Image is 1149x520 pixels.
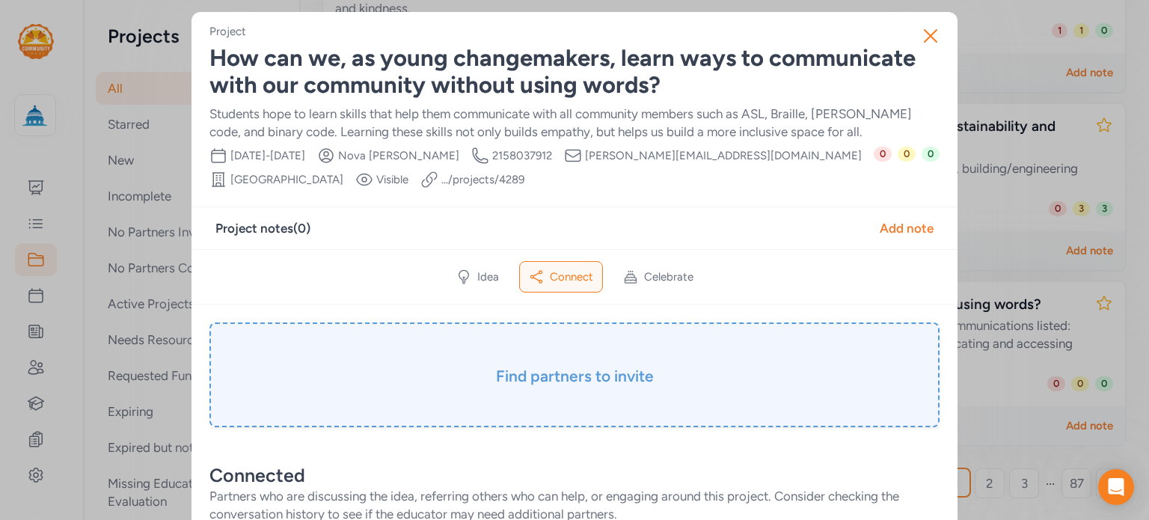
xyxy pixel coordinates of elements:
[247,366,902,387] h3: Find partners to invite
[209,24,246,39] div: Project
[230,172,343,187] span: [GEOGRAPHIC_DATA]
[338,148,459,163] span: Nova [PERSON_NAME]
[1098,469,1134,505] div: Open Intercom Messenger
[880,219,934,237] div: Add note
[898,147,916,162] span: 0
[209,105,940,141] div: Students hope to learn skills that help them communicate with all community members such as ASL, ...
[441,172,524,187] a: .../projects/4289
[874,147,892,162] span: 0
[376,172,408,187] span: Visible
[922,147,940,162] span: 0
[477,269,499,284] span: Idea
[585,148,862,163] span: [PERSON_NAME][EMAIL_ADDRESS][DOMAIN_NAME]
[215,219,310,237] div: Project notes ( 0 )
[230,148,305,163] span: [DATE] - [DATE]
[644,269,693,284] span: Celebrate
[550,269,593,284] span: Connect
[209,45,940,99] div: How can we, as young changemakers, learn ways to communicate with our community without using words?
[209,463,940,487] div: Connected
[492,148,552,163] span: 2158037912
